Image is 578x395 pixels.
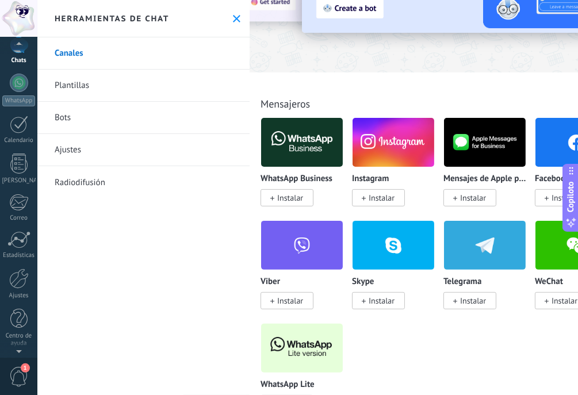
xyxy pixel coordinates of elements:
[261,217,343,273] img: viber.png
[3,251,35,259] font: Estadísticas
[24,364,27,371] font: 1
[460,296,486,306] font: Instalar
[552,193,577,203] font: Instalar
[443,276,481,287] font: Telegrama
[352,117,443,220] div: Instagram
[261,173,332,184] font: WhatsApp Business
[55,13,169,24] font: Herramientas de chat
[261,276,280,287] font: Viber
[55,177,105,188] font: Radiodifusión
[369,296,395,306] font: Instalar
[55,80,89,91] font: Plantillas
[37,102,250,134] a: Bots
[261,379,315,390] font: WhatsApp Lite
[277,296,303,306] font: Instalar
[369,193,395,203] font: Instalar
[2,177,48,185] font: [PERSON_NAME]
[552,296,577,306] font: Instalar
[444,114,526,170] img: logo_main.png
[535,173,569,184] font: Facebook
[37,37,250,70] a: Canales
[277,193,303,203] font: Instalar
[6,332,32,347] font: Centro de ayuda
[4,136,33,144] font: Calendario
[353,114,434,170] img: instagram.png
[55,112,71,123] font: Bots
[55,48,83,59] font: Canales
[11,56,26,64] font: Chats
[352,173,389,184] font: Instagram
[535,276,563,287] font: WeChat
[55,144,81,155] font: Ajustes
[261,114,343,170] img: logo_main.png
[5,97,32,105] font: WhatsApp
[261,117,352,220] div: WhatsApp Business
[9,292,29,300] font: Ajustes
[353,217,434,273] img: skype.png
[460,193,486,203] font: Instalar
[261,320,343,376] img: logo_main.png
[443,220,535,323] div: Telegrama
[443,173,568,184] font: Mensajes de Apple para empresas
[352,220,443,323] div: Skype
[565,181,576,212] font: Copiloto
[10,214,28,222] font: Correo
[444,217,526,273] img: telegram.png
[261,220,352,323] div: Viber
[352,276,374,287] font: Skype
[37,70,250,102] a: Plantillas
[37,166,250,198] a: Radiodifusión
[37,134,250,166] a: Ajustes
[443,117,535,220] div: Mensajes de Apple para empresas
